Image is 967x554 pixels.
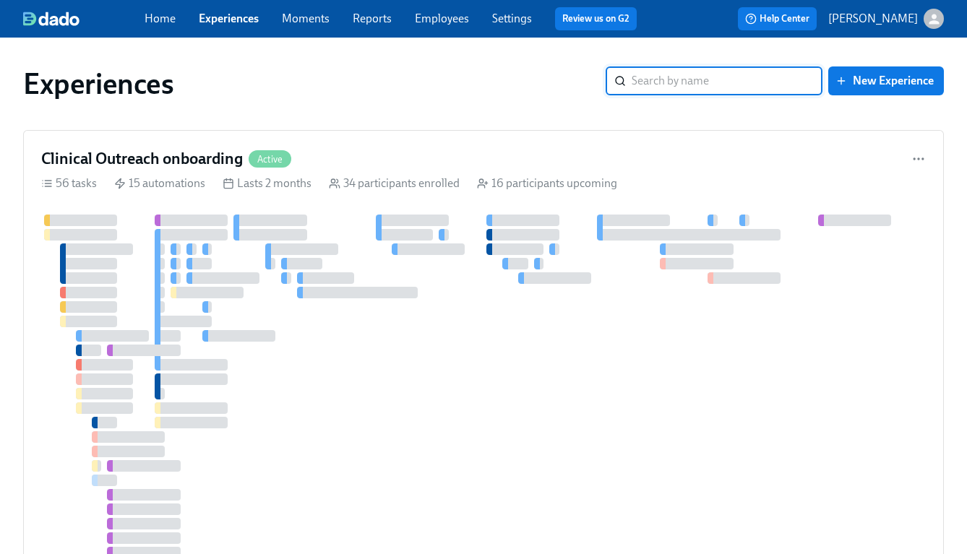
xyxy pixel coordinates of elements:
[23,66,174,101] h1: Experiences
[632,66,822,95] input: Search by name
[828,66,944,95] button: New Experience
[745,12,809,26] span: Help Center
[353,12,392,25] a: Reports
[828,11,918,27] p: [PERSON_NAME]
[145,12,176,25] a: Home
[41,148,243,170] h4: Clinical Outreach onboarding
[41,176,97,191] div: 56 tasks
[23,12,145,26] a: dado
[282,12,330,25] a: Moments
[329,176,460,191] div: 34 participants enrolled
[114,176,205,191] div: 15 automations
[555,7,637,30] button: Review us on G2
[199,12,259,25] a: Experiences
[23,12,79,26] img: dado
[562,12,629,26] a: Review us on G2
[492,12,532,25] a: Settings
[223,176,311,191] div: Lasts 2 months
[738,7,817,30] button: Help Center
[415,12,469,25] a: Employees
[838,74,934,88] span: New Experience
[477,176,617,191] div: 16 participants upcoming
[249,154,291,165] span: Active
[828,9,944,29] button: [PERSON_NAME]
